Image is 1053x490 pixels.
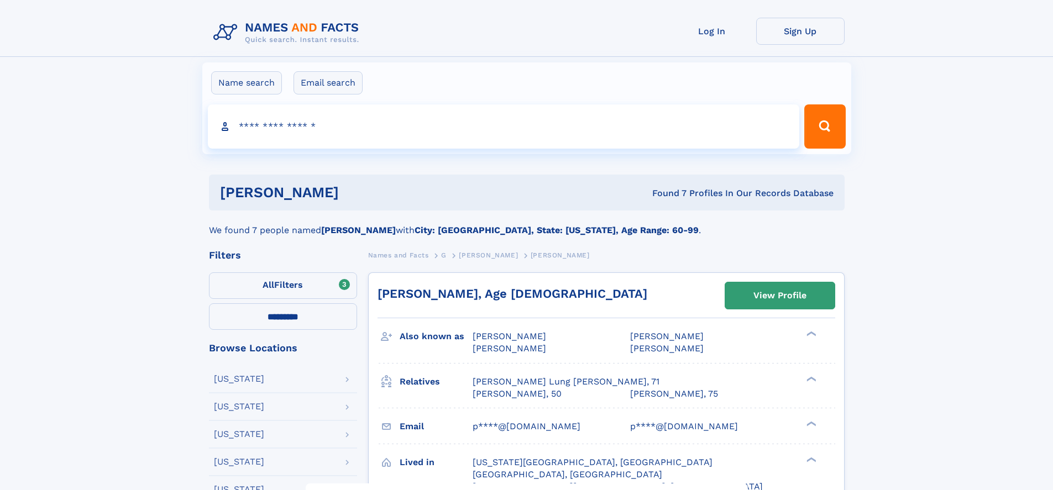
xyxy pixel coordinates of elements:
div: [US_STATE] [214,430,264,439]
div: We found 7 people named with . [209,210,845,237]
a: [PERSON_NAME], 50 [473,388,562,400]
a: [PERSON_NAME] [459,248,518,262]
a: Sign Up [756,18,845,45]
label: Filters [209,272,357,299]
a: [PERSON_NAME] Lung [PERSON_NAME], 71 [473,376,659,388]
div: [US_STATE] [214,375,264,383]
span: [PERSON_NAME] [630,343,704,354]
a: Names and Facts [368,248,429,262]
a: [PERSON_NAME], Age [DEMOGRAPHIC_DATA] [378,287,647,301]
span: [PERSON_NAME] [473,343,546,354]
span: G [441,251,447,259]
a: [PERSON_NAME], 75 [630,388,718,400]
span: [PERSON_NAME] [531,251,590,259]
span: [PERSON_NAME] [459,251,518,259]
b: [PERSON_NAME] [321,225,396,235]
div: Found 7 Profiles In Our Records Database [495,187,834,199]
div: ❯ [804,456,817,463]
span: [PERSON_NAME] [473,331,546,341]
a: View Profile [725,282,835,309]
input: search input [208,104,800,149]
div: Browse Locations [209,343,357,353]
h3: Lived in [400,453,473,472]
span: [PERSON_NAME] [630,331,704,341]
h3: Also known as [400,327,473,346]
div: [US_STATE] [214,402,264,411]
span: All [263,280,274,290]
button: Search Button [804,104,845,149]
a: G [441,248,447,262]
div: Filters [209,250,357,260]
a: Log In [668,18,756,45]
span: [US_STATE][GEOGRAPHIC_DATA], [GEOGRAPHIC_DATA] [473,457,713,467]
div: ❯ [804,330,817,338]
h1: [PERSON_NAME] [220,186,496,199]
span: [GEOGRAPHIC_DATA], [GEOGRAPHIC_DATA] [473,469,662,480]
label: Email search [294,71,363,94]
label: Name search [211,71,282,94]
h3: Email [400,417,473,436]
h3: Relatives [400,372,473,391]
b: City: [GEOGRAPHIC_DATA], State: [US_STATE], Age Range: 60-99 [415,225,699,235]
img: Logo Names and Facts [209,18,368,48]
div: ❯ [804,375,817,382]
div: View Profile [753,283,806,308]
div: [US_STATE] [214,457,264,466]
div: ❯ [804,420,817,427]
